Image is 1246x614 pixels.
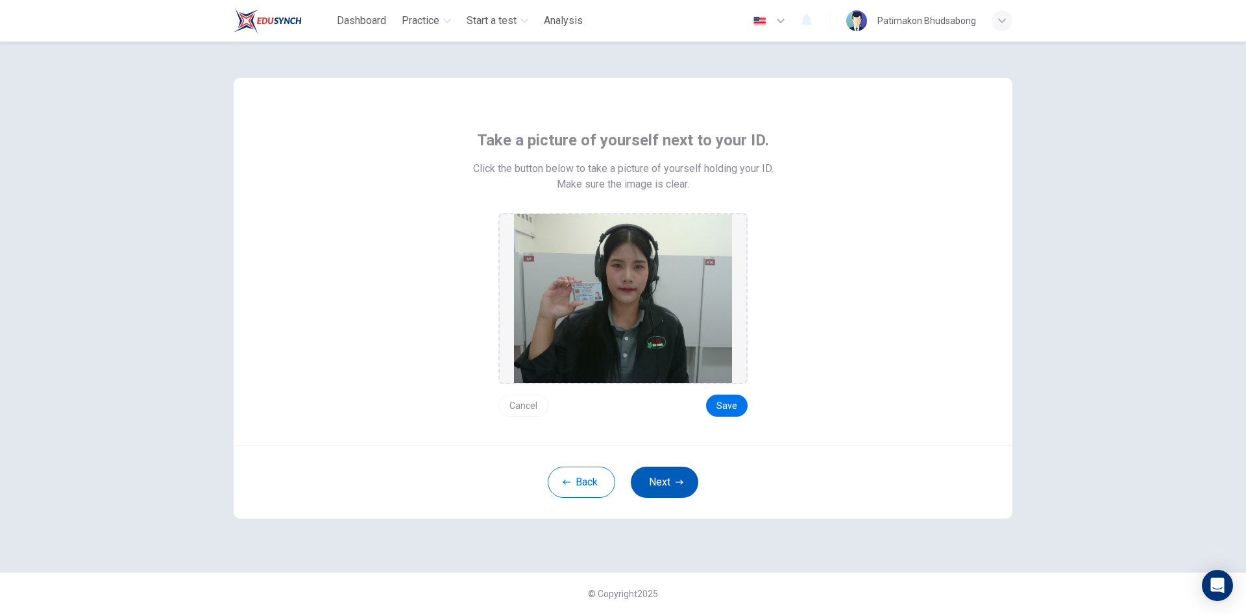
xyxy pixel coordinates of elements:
span: Take a picture of yourself next to your ID. [477,130,769,151]
div: Open Intercom Messenger [1202,570,1233,601]
button: Back [548,467,615,498]
span: Analysis [544,13,583,29]
span: Make sure the image is clear. [557,177,689,192]
span: Click the button below to take a picture of yourself holding your ID. [473,161,774,177]
button: Next [631,467,698,498]
img: preview screemshot [514,214,732,383]
button: Analysis [539,9,588,32]
button: Start a test [461,9,533,32]
button: Save [706,395,748,417]
span: Start a test [467,13,517,29]
button: Dashboard [332,9,391,32]
a: Train Test logo [234,8,332,34]
img: Train Test logo [234,8,302,34]
button: Practice [397,9,456,32]
span: Practice [402,13,439,29]
div: Patimakon Bhudsabong [877,13,976,29]
button: Cancel [498,395,548,417]
span: © Copyright 2025 [588,589,658,599]
img: Profile picture [846,10,867,31]
img: en [751,16,768,26]
span: Dashboard [337,13,386,29]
